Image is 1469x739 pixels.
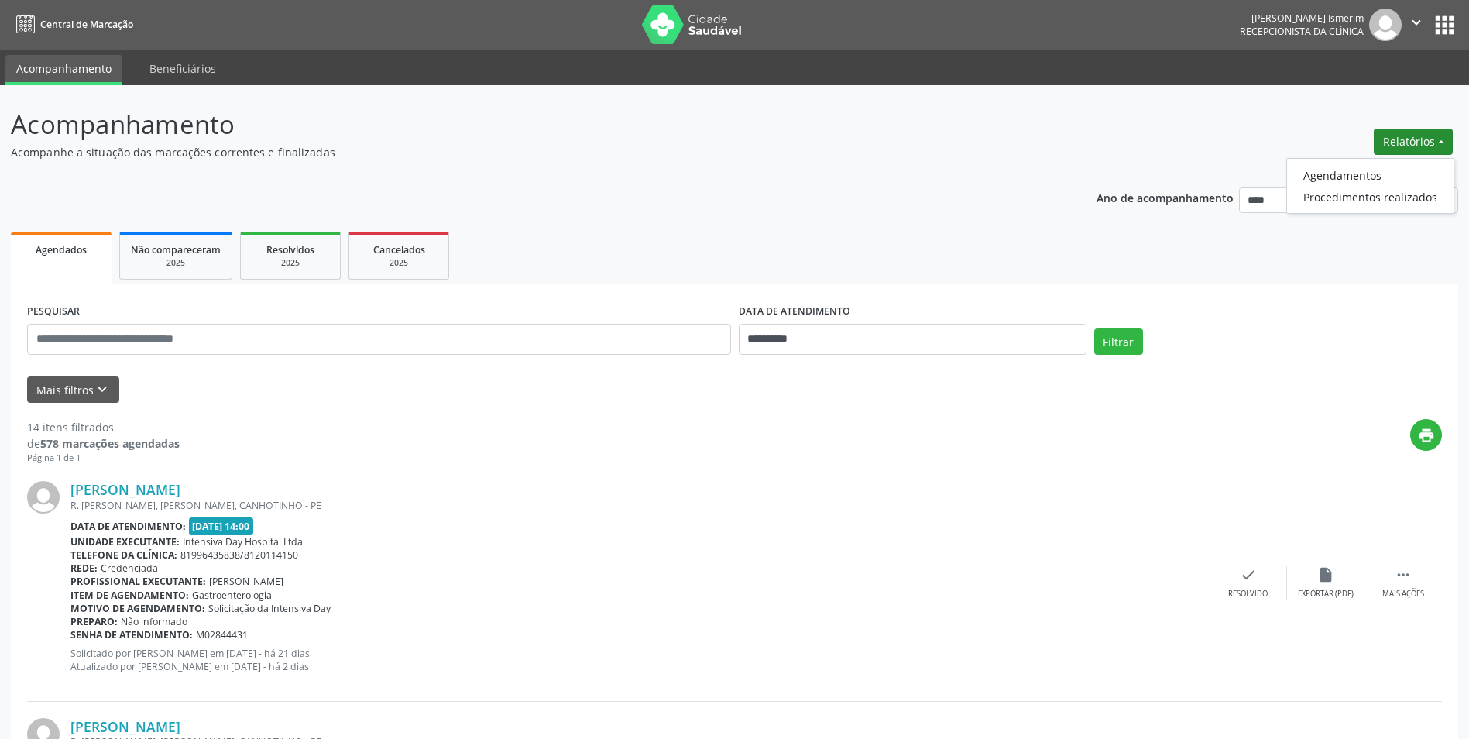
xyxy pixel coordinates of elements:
a: [PERSON_NAME] [70,718,180,735]
div: 14 itens filtrados [27,419,180,435]
span: [DATE] 14:00 [189,517,254,535]
b: Rede: [70,562,98,575]
strong: 578 marcações agendadas [40,436,180,451]
span: Não compareceram [131,243,221,256]
span: Solicitação da Intensiva Day [208,602,331,615]
span: Central de Marcação [40,18,133,31]
div: Página 1 de 1 [27,452,180,465]
div: Mais ações [1382,589,1424,600]
i: print [1418,427,1435,444]
div: Resolvido [1228,589,1268,600]
b: Motivo de agendamento: [70,602,205,615]
p: Ano de acompanhamento [1097,187,1234,207]
img: img [27,481,60,514]
label: PESQUISAR [27,300,80,324]
span: Credenciada [101,562,158,575]
div: de [27,435,180,452]
p: Solicitado por [PERSON_NAME] em [DATE] - há 21 dias Atualizado por [PERSON_NAME] em [DATE] - há 2... [70,647,1210,673]
b: Preparo: [70,615,118,628]
div: R. [PERSON_NAME], [PERSON_NAME], CANHOTINHO - PE [70,499,1210,512]
b: Telefone da clínica: [70,548,177,562]
button: apps [1431,12,1458,39]
i:  [1395,566,1412,583]
ul: Relatórios [1286,158,1454,214]
div: 2025 [252,257,329,269]
div: Exportar (PDF) [1298,589,1354,600]
b: Senha de atendimento: [70,628,193,641]
button: Filtrar [1094,328,1143,355]
img: img [1369,9,1402,41]
a: Central de Marcação [11,12,133,37]
a: Agendamentos [1287,164,1454,186]
a: Acompanhamento [5,55,122,85]
b: Data de atendimento: [70,520,186,533]
button: print [1410,419,1442,451]
span: Recepcionista da clínica [1240,25,1364,38]
label: DATA DE ATENDIMENTO [739,300,850,324]
div: 2025 [131,257,221,269]
span: Resolvidos [266,243,314,256]
span: Agendados [36,243,87,256]
button: Relatórios [1374,129,1453,155]
i: insert_drive_file [1317,566,1334,583]
i:  [1408,14,1425,31]
span: 81996435838/8120114150 [180,548,298,562]
span: Gastroenterologia [192,589,272,602]
div: 2025 [360,257,438,269]
p: Acompanhe a situação das marcações correntes e finalizadas [11,144,1024,160]
div: [PERSON_NAME] Ismerim [1240,12,1364,25]
button:  [1402,9,1431,41]
span: Não informado [121,615,187,628]
span: Cancelados [373,243,425,256]
span: M02844431 [196,628,248,641]
a: [PERSON_NAME] [70,481,180,498]
a: Procedimentos realizados [1287,186,1454,208]
b: Item de agendamento: [70,589,189,602]
i: keyboard_arrow_down [94,381,111,398]
i: check [1240,566,1257,583]
b: Profissional executante: [70,575,206,588]
button: Mais filtroskeyboard_arrow_down [27,376,119,404]
a: Beneficiários [139,55,227,82]
p: Acompanhamento [11,105,1024,144]
span: Intensiva Day Hospital Ltda [183,535,303,548]
span: [PERSON_NAME] [209,575,283,588]
b: Unidade executante: [70,535,180,548]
